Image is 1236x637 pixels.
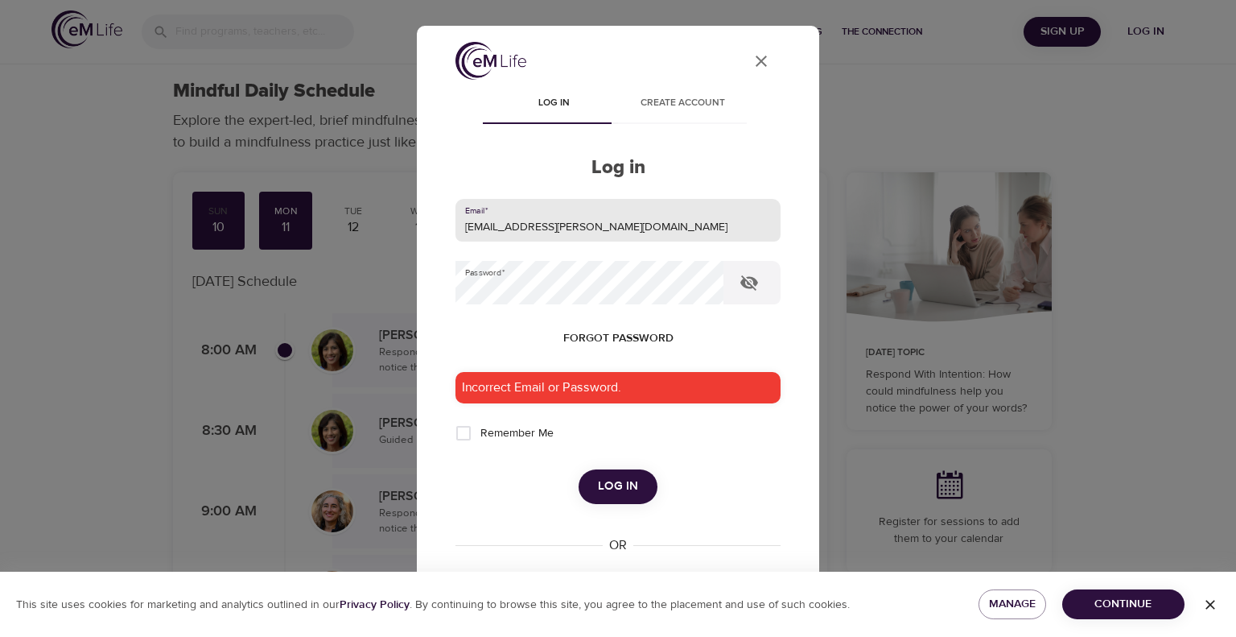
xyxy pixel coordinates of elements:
span: Continue [1075,594,1172,614]
img: logo [455,42,526,80]
b: Privacy Policy [340,598,410,612]
div: OR [603,536,633,555]
span: Remember Me [480,425,554,442]
h2: Log in [455,156,781,180]
button: Forgot password [557,324,680,354]
div: disabled tabs example [455,85,781,124]
button: Log in [579,469,657,503]
div: Incorrect Email or Password. [455,372,781,403]
button: close [742,42,781,81]
span: Manage [991,594,1033,614]
span: Log in [598,476,638,497]
span: Forgot password [563,329,674,349]
span: Create account [628,95,737,112]
span: Log in [499,95,608,112]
